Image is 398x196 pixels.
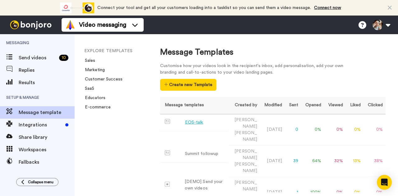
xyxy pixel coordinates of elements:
[285,145,301,177] td: 39
[345,114,363,145] td: 0 %
[81,58,95,63] a: Sales
[229,97,260,114] th: Created by
[160,97,229,114] th: Message templates
[345,97,363,114] th: Liked
[260,145,285,177] td: [DATE]
[160,63,353,76] div: Customise how your videos look in the recipient's inbox, add personalisation, add your own brandi...
[234,131,257,142] span: [PERSON_NAME]
[19,54,57,62] span: Send videos
[363,114,385,145] td: 0 %
[60,2,94,13] div: animation
[19,109,75,116] span: Message template
[185,151,218,157] div: Summit followup
[345,145,363,177] td: 13 %
[81,105,111,109] a: E-commerce
[19,121,63,129] span: Integrations
[81,96,105,100] a: Educators
[377,175,392,190] div: Open Intercom Messenger
[65,20,75,30] img: vm-color.svg
[81,86,94,91] a: SaaS
[185,179,226,192] div: [DEMO] Send your own videos
[7,21,54,29] img: bj-logo-header-white.svg
[16,178,58,186] button: Collapse menu
[185,119,203,126] div: EOS-talk
[165,182,170,187] img: demo-template.svg
[19,146,75,153] span: Workspaces
[301,97,324,114] th: Opened
[19,66,75,74] span: Replies
[324,114,345,145] td: 0 %
[165,150,170,155] img: Message-temps.svg
[19,134,75,141] span: Share library
[84,48,168,54] li: EXPLORE TEMPLATES
[81,77,123,81] a: Customer Success
[285,97,301,114] th: Sent
[59,55,68,61] div: 10
[301,114,324,145] td: 0 %
[160,47,386,58] div: Message Templates
[260,97,285,114] th: Modified
[234,162,257,173] span: [PERSON_NAME]
[97,6,311,10] span: Connect your tool and get all your customers loading into a tasklist so you can send them a video...
[363,97,385,114] th: Clicked
[28,180,53,185] span: Collapse menu
[229,145,260,177] td: [PERSON_NAME]
[314,6,341,10] a: Connect now
[165,119,170,124] img: Message-temps.svg
[324,145,345,177] td: 32 %
[324,97,345,114] th: Viewed
[285,114,301,145] td: 0
[229,114,260,145] td: [PERSON_NAME]
[363,145,385,177] td: 38 %
[19,158,75,166] span: Fallbacks
[301,145,324,177] td: 64 %
[19,79,75,86] span: Results
[79,21,126,29] span: Video messaging
[260,114,285,145] td: [DATE]
[81,68,105,72] a: Marketing
[160,79,216,91] button: Create new Template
